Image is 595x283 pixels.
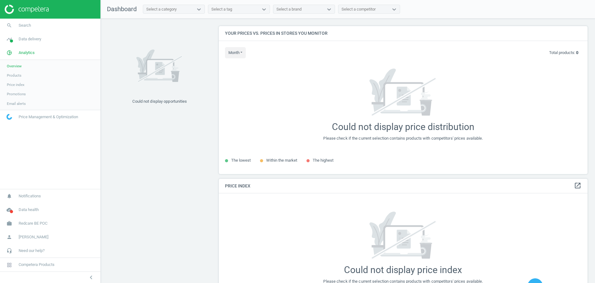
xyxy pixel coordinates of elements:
[332,121,474,133] div: Could not display price distribution
[3,204,15,216] i: cloud_done
[7,64,22,69] span: Overview
[19,114,78,120] span: Price Management & Optimization
[323,136,483,141] div: Please check if the current selection contains products with competitors' prices available.
[549,50,578,56] p: Total products:
[5,5,49,14] img: ajHJNr6hYgQAAAAASUVORK5CYII=
[344,264,462,276] div: Could not display price index
[136,41,183,91] img: 7171a7ce662e02b596aeec34d53f281b.svg
[19,23,31,28] span: Search
[276,7,302,12] div: Select a brand
[342,7,376,12] div: Select a competitor
[19,234,48,240] span: [PERSON_NAME]
[3,218,15,229] i: work
[219,179,588,193] h4: Price Index
[574,182,581,189] i: open_in_new
[107,5,137,13] span: Dashboard
[3,20,15,31] i: search
[3,245,15,257] i: headset_mic
[358,212,449,260] img: 7171a7ce662e02b596aeec34d53f281b.svg
[19,248,45,254] span: Need our help?
[219,26,588,41] h4: Your prices vs. prices in stores you monitor
[3,231,15,243] i: person
[211,7,232,12] div: Select a tag
[87,274,95,281] i: chevron_left
[7,73,21,78] span: Products
[19,50,35,56] span: Analytics
[7,101,26,106] span: Email alerts
[231,158,251,163] span: The lowest
[19,193,41,199] span: Notifications
[7,92,26,97] span: Promotions
[83,273,99,281] button: chevron_left
[225,47,246,58] button: month
[19,207,39,213] span: Data health
[576,50,578,55] b: 0
[132,99,187,104] div: Could not display opportunities
[146,7,177,12] div: Select a category
[574,182,581,190] a: open_in_new
[19,221,47,226] span: Redcare BE POC
[3,190,15,202] i: notifications
[313,158,333,163] span: The highest
[19,262,55,267] span: Competera Products
[3,47,15,59] i: pie_chart_outlined
[7,82,24,87] span: Price index
[7,114,12,120] img: wGWNvw8QSZomAAAAABJRU5ErkJggg==
[266,158,297,163] span: Within the market
[19,36,41,42] span: Data delivery
[3,33,15,45] i: timeline
[358,69,449,117] img: 7171a7ce662e02b596aeec34d53f281b.svg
